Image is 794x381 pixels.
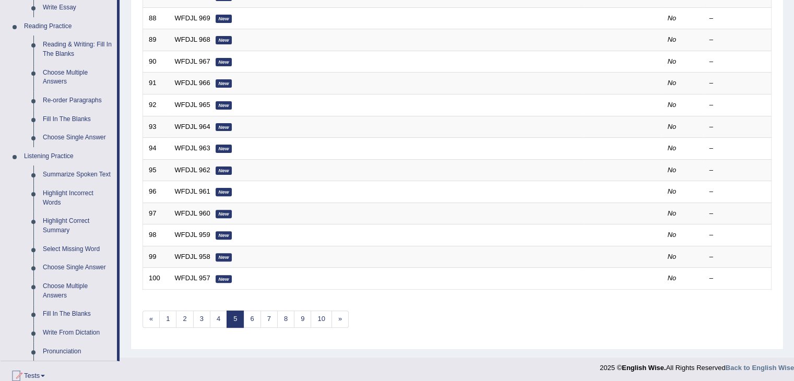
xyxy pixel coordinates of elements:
a: WFDJL 959 [175,231,210,239]
em: New [216,101,232,110]
a: Choose Multiple Answers [38,64,117,91]
div: – [709,14,766,23]
td: 88 [143,7,169,29]
em: No [668,231,677,239]
a: 8 [277,311,294,328]
a: Choose Multiple Answers [38,277,117,305]
em: New [216,253,232,261]
a: 6 [243,311,260,328]
a: WFDJL 958 [175,253,210,260]
a: WFDJL 968 [175,35,210,43]
div: – [709,165,766,175]
a: Listening Practice [19,147,117,166]
em: No [668,166,677,174]
a: WFDJL 969 [175,14,210,22]
div: – [709,187,766,197]
td: 94 [143,138,169,160]
a: Highlight Incorrect Words [38,184,117,212]
div: 2025 © All Rights Reserved [600,358,794,373]
em: New [216,145,232,153]
a: 2 [176,311,193,328]
div: – [709,122,766,132]
td: 99 [143,246,169,268]
div: – [709,144,766,153]
em: New [216,275,232,283]
td: 93 [143,116,169,138]
em: New [216,166,232,175]
div: – [709,273,766,283]
div: – [709,78,766,88]
a: Fill In The Blanks [38,110,117,129]
div: – [709,57,766,67]
a: WFDJL 966 [175,79,210,87]
strong: English Wise. [622,364,666,372]
a: Re-order Paragraphs [38,91,117,110]
div: – [709,230,766,240]
a: WFDJL 961 [175,187,210,195]
a: WFDJL 967 [175,57,210,65]
em: No [668,187,677,195]
a: Choose Single Answer [38,258,117,277]
a: WFDJL 962 [175,166,210,174]
a: Back to English Wise [726,364,794,372]
a: Write From Dictation [38,324,117,342]
div: – [709,35,766,45]
div: – [709,209,766,219]
div: – [709,252,766,262]
em: New [216,36,232,44]
a: Choose Single Answer [38,128,117,147]
a: Select Missing Word [38,240,117,259]
a: 7 [260,311,278,328]
em: No [668,57,677,65]
em: New [216,231,232,240]
em: No [668,79,677,87]
td: 98 [143,224,169,246]
em: No [668,14,677,22]
em: New [216,79,232,88]
em: No [668,209,677,217]
a: Fill In The Blanks [38,305,117,324]
em: No [668,253,677,260]
a: Summarize Spoken Text [38,165,117,184]
a: WFDJL 960 [175,209,210,217]
em: New [216,123,232,132]
a: » [331,311,349,328]
em: New [216,210,232,218]
div: – [709,100,766,110]
em: New [216,58,232,66]
td: 90 [143,51,169,73]
a: WFDJL 963 [175,144,210,152]
a: 1 [159,311,176,328]
td: 96 [143,181,169,203]
a: 5 [227,311,244,328]
td: 92 [143,94,169,116]
a: « [143,311,160,328]
a: Pronunciation [38,342,117,361]
em: No [668,274,677,282]
em: No [668,101,677,109]
em: New [216,188,232,196]
td: 97 [143,203,169,224]
td: 91 [143,73,169,94]
td: 89 [143,29,169,51]
em: New [216,15,232,23]
a: 4 [210,311,227,328]
em: No [668,144,677,152]
a: Reading Practice [19,17,117,36]
a: WFDJL 965 [175,101,210,109]
td: 100 [143,268,169,290]
a: Reading & Writing: Fill In The Blanks [38,35,117,63]
em: No [668,35,677,43]
a: 10 [311,311,331,328]
td: 95 [143,159,169,181]
a: Highlight Correct Summary [38,212,117,240]
a: 3 [193,311,210,328]
a: 9 [294,311,311,328]
em: No [668,123,677,130]
a: WFDJL 964 [175,123,210,130]
a: WFDJL 957 [175,274,210,282]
